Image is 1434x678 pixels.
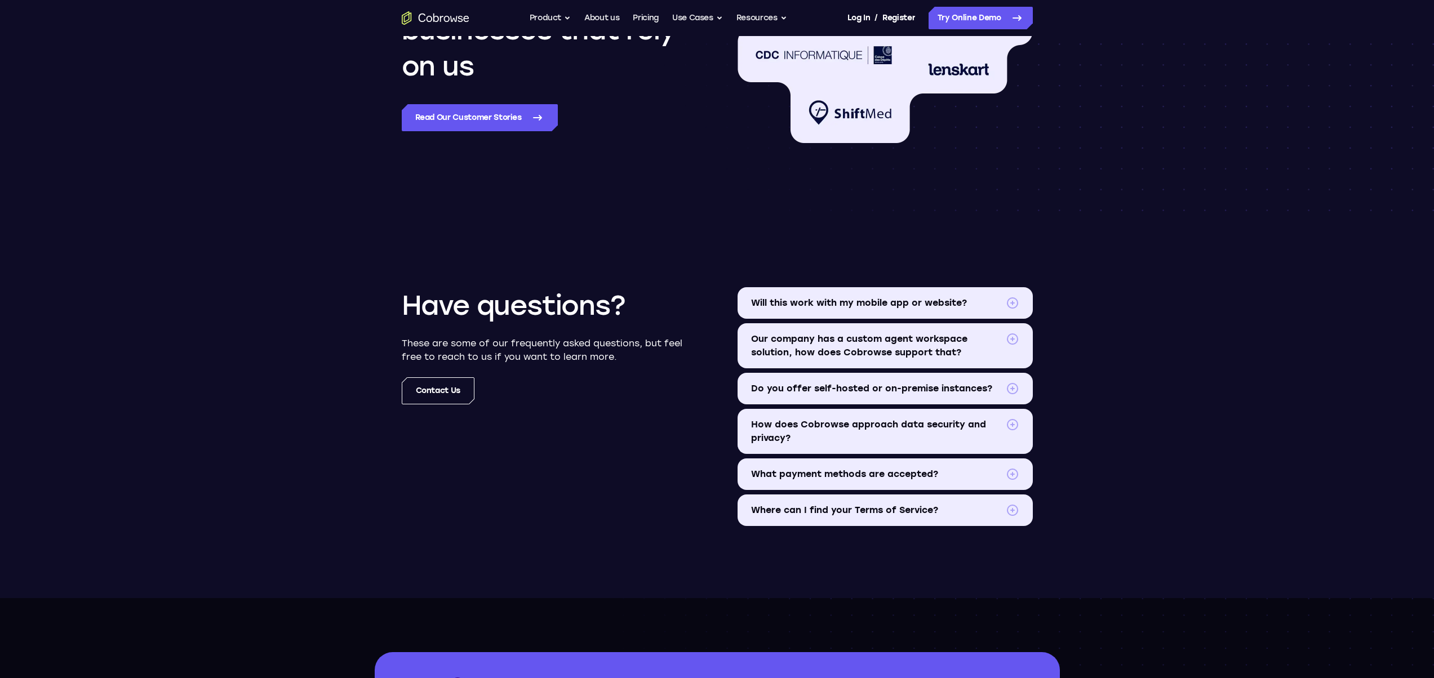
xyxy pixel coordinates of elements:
span: Where can I find your Terms of Service? [751,503,1001,517]
summary: Will this work with my mobile app or website? [738,287,1033,319]
p: These are some of our frequently asked questions, but feel free to reach to us if you want to lea... [402,337,697,364]
span: What payment methods are accepted? [751,467,1001,481]
button: Product [530,7,571,29]
summary: Do you offer self-hosted or on-premise instances? [738,373,1033,404]
span: / [874,11,878,25]
summary: Our company has a custom agent workspace solution, how does Cobrowse support that? [738,323,1033,368]
a: About us [584,7,619,29]
button: Resources [736,7,787,29]
span: Do you offer self-hosted or on-premise instances? [751,382,1001,395]
span: Our company has a custom agent workspace solution, how does Cobrowse support that? [751,332,1001,359]
summary: What payment methods are accepted? [738,458,1033,490]
summary: How does Cobrowse approach data security and privacy? [738,409,1033,454]
a: Contact us [402,377,475,404]
a: Pricing [633,7,659,29]
button: Use Cases [672,7,723,29]
a: Try Online Demo [929,7,1033,29]
a: Log In [847,7,870,29]
a: Read our customer stories [402,104,558,131]
span: How does Cobrowse approach data security and privacy? [751,418,1001,445]
span: Will this work with my mobile app or website? [751,296,1001,310]
a: Go to the home page [402,11,469,25]
h2: Have questions? [402,287,625,323]
summary: Where can I find your Terms of Service? [738,494,1033,526]
a: Register [882,7,915,29]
